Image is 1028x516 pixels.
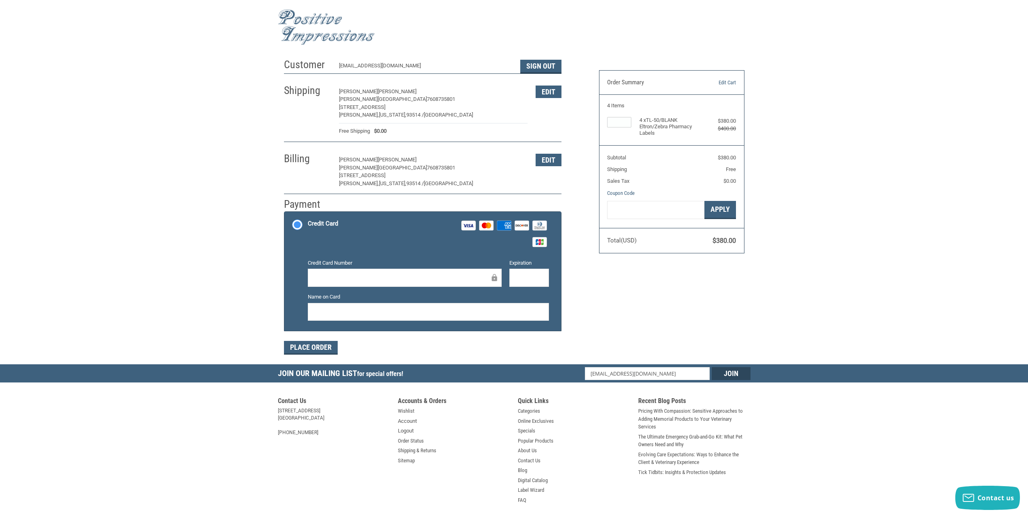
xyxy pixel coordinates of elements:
span: [PERSON_NAME] [378,88,416,94]
a: Pricing With Compassion: Sensitive Approaches to Adding Memorial Products to Your Veterinary Serv... [638,407,751,431]
span: [PERSON_NAME][GEOGRAPHIC_DATA] [339,96,427,102]
span: Total (USD) [607,237,637,244]
span: [PERSON_NAME], [339,112,379,118]
div: $380.00 [704,117,736,125]
span: [PERSON_NAME][GEOGRAPHIC_DATA] [339,165,427,171]
a: Blog [518,466,527,474]
button: Place Order [284,341,338,355]
a: Account [398,417,417,425]
span: Subtotal [607,155,626,161]
a: Evolving Care Expectations: Ways to Enhance the Client & Veterinary Experience [638,451,751,466]
h2: Shipping [284,84,331,97]
div: $400.00 [704,125,736,133]
span: [GEOGRAPHIC_DATA] [424,112,473,118]
a: Logout [398,427,414,435]
span: $380.00 [713,237,736,244]
span: [STREET_ADDRESS] [339,104,385,110]
a: FAQ [518,496,526,504]
input: Join [712,367,751,380]
a: Edit Cart [695,79,736,87]
a: Contact Us [518,457,540,465]
span: [PERSON_NAME] [339,88,378,94]
h2: Billing [284,152,331,165]
span: $0.00 [723,178,736,184]
h4: 4 x TL-50/BLANK Eltron/Zebra Pharmacy Labels [639,117,702,137]
span: 93514 / [406,112,424,118]
button: Edit [536,86,561,98]
h3: 4 Items [607,102,736,109]
h5: Join Our Mailing List [278,364,407,385]
input: Gift Certificate or Coupon Code [607,201,704,219]
span: 93514 / [406,180,424,186]
a: Order Status [398,437,424,445]
div: [EMAIL_ADDRESS][DOMAIN_NAME] [339,62,512,73]
a: Tick Tidbits: Insights & Protection Updates [638,468,726,476]
span: Shipping [607,166,627,172]
a: Online Exclusives [518,417,554,425]
span: 7608735801 [427,165,455,171]
h5: Recent Blog Posts [638,397,751,407]
span: [US_STATE], [379,180,406,186]
button: Apply [704,201,736,219]
a: Popular Products [518,437,553,445]
span: [PERSON_NAME], [339,180,379,186]
h5: Contact Us [278,397,390,407]
span: Free [726,166,736,172]
span: [GEOGRAPHIC_DATA] [424,180,473,186]
span: $0.00 [370,127,387,135]
a: Coupon Code [607,190,635,196]
button: Sign Out [520,60,561,73]
h2: Payment [284,198,331,211]
span: [STREET_ADDRESS] [339,172,385,178]
label: Expiration [509,259,549,267]
span: Contact us [978,493,1014,502]
h5: Accounts & Orders [398,397,510,407]
a: Wishlist [398,407,414,415]
h5: Quick Links [518,397,630,407]
span: [US_STATE], [379,112,406,118]
a: Sitemap [398,457,415,465]
span: for special offers! [357,370,403,378]
span: 7608735801 [427,96,455,102]
address: [STREET_ADDRESS] [GEOGRAPHIC_DATA] [PHONE_NUMBER] [278,407,390,436]
button: Contact us [955,486,1020,510]
button: Edit [536,154,561,166]
a: About Us [518,447,537,455]
div: Credit Card [308,217,338,230]
h2: Customer [284,58,331,71]
input: Email [585,367,710,380]
a: Shipping & Returns [398,447,436,455]
a: Categories [518,407,540,415]
a: Specials [518,427,535,435]
span: Free Shipping [339,127,370,135]
label: Name on Card [308,293,549,301]
img: Positive Impressions [278,9,375,45]
label: Credit Card Number [308,259,502,267]
span: [PERSON_NAME] [378,157,416,163]
a: Digital Catalog [518,476,548,485]
span: $380.00 [718,155,736,161]
h3: Order Summary [607,79,695,87]
span: Sales Tax [607,178,629,184]
a: Label Wizard [518,486,544,494]
span: [PERSON_NAME] [339,157,378,163]
a: The Ultimate Emergency Grab-and-Go Kit: What Pet Owners Need and Why [638,433,751,449]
